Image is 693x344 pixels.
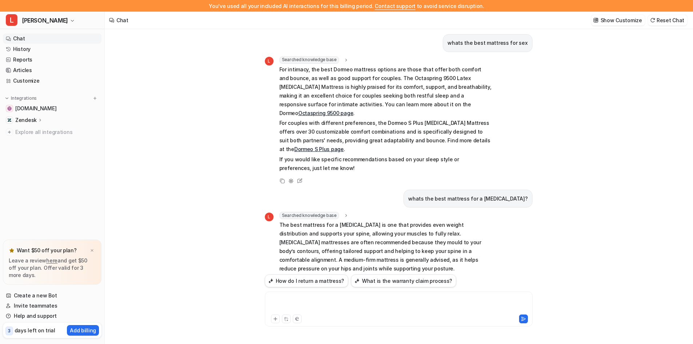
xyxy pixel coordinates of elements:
a: here [46,257,57,264]
p: If you would like specific recommendations based on your sleep style or preferences, just let me ... [279,155,492,173]
span: Searched knowledge base [279,212,339,219]
p: For couples with different preferences, the Dormeo S Plus [MEDICAL_DATA] Mattress offers over 30 ... [279,119,492,154]
a: Explore all integrations [3,127,101,137]
img: reset [650,17,655,23]
div: Chat [116,16,128,24]
img: menu_add.svg [92,96,97,101]
img: expand menu [4,96,9,101]
a: Customize [3,76,101,86]
p: Leave a review and get $50 off your plan. Offer valid for 3 more days. [9,257,96,279]
span: Contact support [375,3,415,9]
a: Chat [3,33,101,44]
span: L [265,213,274,221]
p: whats the best mattress for a [MEDICAL_DATA]? [408,194,527,203]
a: Help and support [3,311,101,321]
img: Zendesk [7,118,12,122]
p: Add billing [70,327,96,334]
p: Want $50 off your plan? [17,247,77,254]
p: 3 [8,328,11,334]
button: Add billing [67,325,99,336]
img: x [90,248,94,253]
img: customize [593,17,598,23]
a: History [3,44,101,54]
button: What is the warranty claim process? [351,274,456,287]
button: Reset Chat [648,15,687,25]
p: whats the best mattress for sex [447,39,527,47]
img: explore all integrations [6,128,13,136]
a: www.dormeo.co.uk[DOMAIN_NAME] [3,103,101,114]
img: star [9,248,15,253]
a: Dormeo S Plus page [294,146,344,152]
p: The best mattress for a [MEDICAL_DATA] is one that provides even weight distribution and supports... [279,221,492,273]
img: www.dormeo.co.uk [7,106,12,111]
p: Show Customize [601,16,642,24]
span: Searched knowledge base [279,56,339,64]
p: Integrations [11,95,37,101]
a: Octaspring 9500 page [298,110,353,116]
button: Integrations [3,95,39,102]
p: days left on trial [15,327,55,334]
button: Show Customize [591,15,645,25]
button: How do I return a mattress? [265,274,348,287]
p: Zendesk [15,116,37,124]
span: [DOMAIN_NAME] [15,105,56,112]
span: L [6,14,17,26]
span: Explore all integrations [15,126,99,138]
span: L [265,57,274,66]
a: Reports [3,55,101,65]
a: Invite teammates [3,301,101,311]
a: Articles [3,65,101,75]
p: For intimacy, the best Dormeo mattress options are those that offer both comfort and bounce, as w... [279,65,492,118]
a: Create a new Bot [3,290,101,301]
span: [PERSON_NAME] [22,15,68,25]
